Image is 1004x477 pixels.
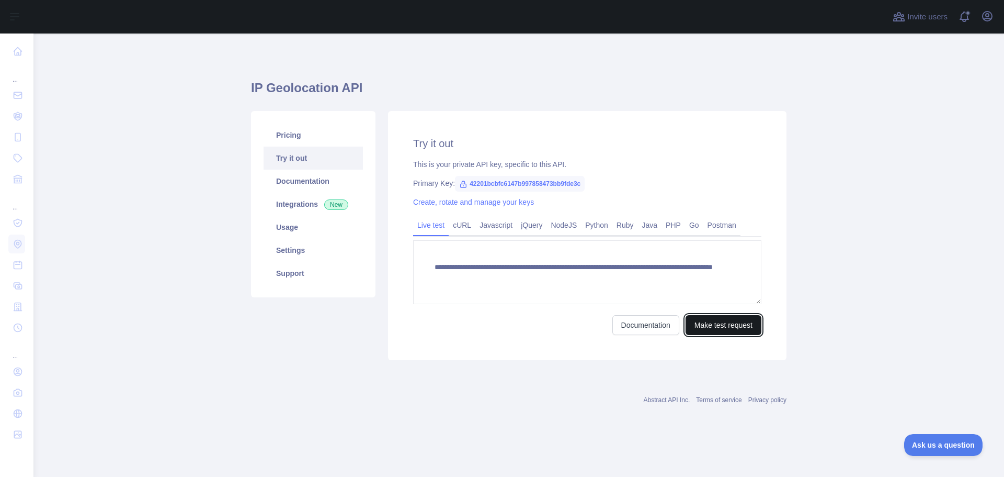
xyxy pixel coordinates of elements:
button: Invite users [891,8,950,25]
a: Settings [264,239,363,262]
a: Javascript [475,217,517,234]
button: Make test request [686,315,761,335]
a: Java [638,217,662,234]
div: This is your private API key, specific to this API. [413,159,761,170]
h1: IP Geolocation API [251,80,786,105]
a: Integrations New [264,193,363,216]
a: Ruby [612,217,638,234]
a: Create, rotate and manage your keys [413,198,534,206]
div: ... [8,191,25,212]
a: Python [581,217,612,234]
a: Support [264,262,363,285]
div: ... [8,63,25,84]
a: Pricing [264,124,363,147]
a: Documentation [264,170,363,193]
span: 42201bcbfc6147b997858473bb9fde3c [455,176,585,192]
a: Documentation [612,315,679,335]
iframe: Toggle Customer Support [904,434,983,456]
div: ... [8,339,25,360]
a: Go [685,217,703,234]
a: Terms of service [696,396,741,404]
a: jQuery [517,217,546,234]
a: cURL [449,217,475,234]
span: Invite users [907,11,948,23]
a: Live test [413,217,449,234]
span: New [324,199,348,210]
a: Privacy policy [748,396,786,404]
div: Primary Key: [413,178,761,188]
a: Try it out [264,147,363,170]
h2: Try it out [413,136,761,151]
a: PHP [661,217,685,234]
a: Usage [264,216,363,239]
a: Abstract API Inc. [644,396,690,404]
a: NodeJS [546,217,581,234]
a: Postman [703,217,740,234]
